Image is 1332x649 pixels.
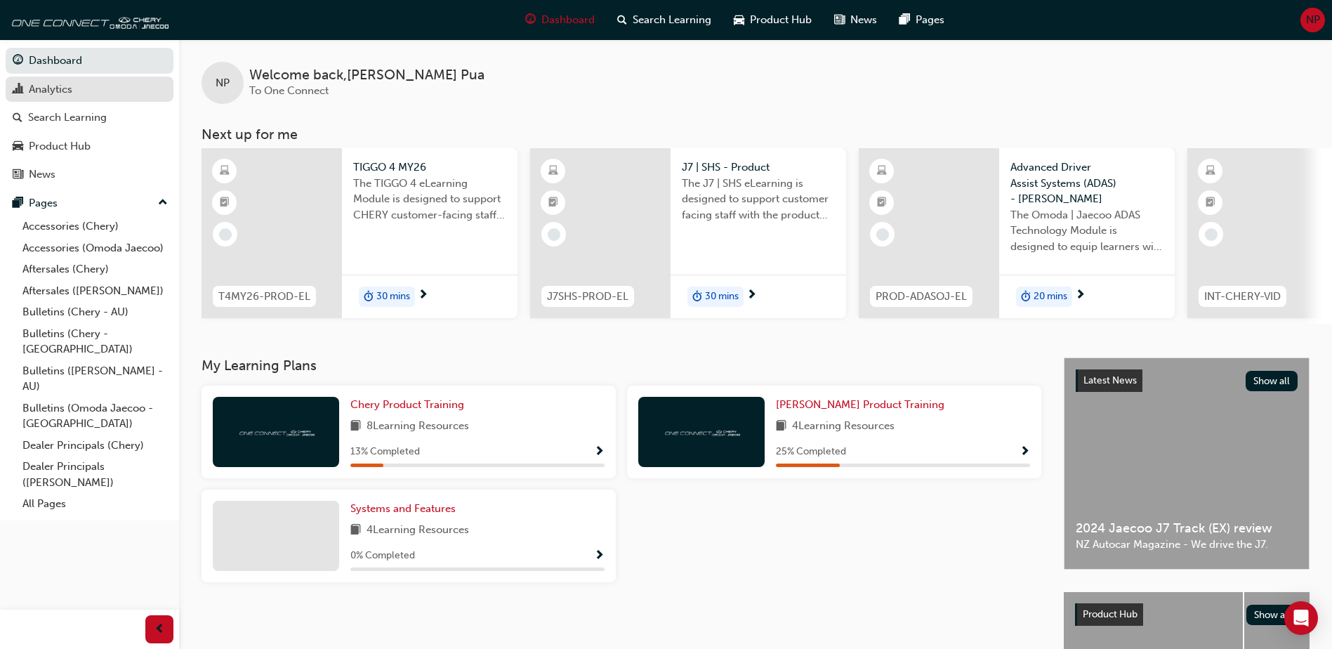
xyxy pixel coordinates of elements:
span: learningRecordVerb_NONE-icon [548,228,560,241]
span: 8 Learning Resources [367,418,469,435]
a: Latest NewsShow all2024 Jaecoo J7 Track (EX) reviewNZ Autocar Magazine - We drive the J7. [1064,358,1310,570]
span: To One Connect [249,84,329,97]
span: T4MY26-PROD-EL [218,289,310,305]
a: Product Hub [6,133,173,159]
a: Systems and Features [350,501,461,517]
span: booktick-icon [877,194,887,212]
span: guage-icon [13,55,23,67]
span: Welcome back , [PERSON_NAME] Pua [249,67,484,84]
span: Advanced Driver Assist Systems (ADAS) - [PERSON_NAME] [1010,159,1163,207]
span: learningRecordVerb_NONE-icon [1205,228,1218,241]
span: next-icon [746,289,757,302]
a: PROD-ADASOJ-ELAdvanced Driver Assist Systems (ADAS) - [PERSON_NAME]The Omoda | Jaecoo ADAS Techno... [859,148,1175,318]
a: Analytics [6,77,173,103]
span: book-icon [776,418,786,435]
span: learningResourceType_ELEARNING-icon [220,162,230,181]
span: booktick-icon [220,194,230,212]
button: Show Progress [594,443,605,461]
button: DashboardAnalyticsSearch LearningProduct HubNews [6,45,173,190]
span: 30 mins [376,289,410,305]
span: duration-icon [692,288,702,306]
a: Accessories (Chery) [17,216,173,237]
span: Systems and Features [350,502,456,515]
a: Accessories (Omoda Jaecoo) [17,237,173,259]
img: oneconnect [237,425,315,438]
div: Product Hub [29,138,91,155]
div: Search Learning [28,110,107,126]
span: 4 Learning Resources [367,522,469,539]
span: Show Progress [594,446,605,459]
span: car-icon [13,140,23,153]
a: [PERSON_NAME] Product Training [776,397,950,413]
span: The J7 | SHS eLearning is designed to support customer facing staff with the product and sales in... [682,176,835,223]
span: next-icon [418,289,428,302]
span: 30 mins [705,289,739,305]
a: Latest NewsShow all [1076,369,1298,392]
h3: My Learning Plans [202,358,1041,374]
button: Show Progress [594,547,605,565]
span: News [850,12,877,28]
span: search-icon [13,112,22,124]
span: duration-icon [1021,288,1031,306]
span: NZ Autocar Magazine - We drive the J7. [1076,537,1298,553]
a: oneconnect [7,6,169,34]
span: Show Progress [594,550,605,563]
span: learningResourceType_ELEARNING-icon [1206,162,1215,181]
span: learningResourceType_ELEARNING-icon [877,162,887,181]
span: [PERSON_NAME] Product Training [776,398,944,411]
span: car-icon [734,11,744,29]
span: booktick-icon [548,194,558,212]
a: Bulletins (Chery - [GEOGRAPHIC_DATA]) [17,323,173,360]
a: Dealer Principals (Chery) [17,435,173,457]
span: learningRecordVerb_NONE-icon [876,228,889,241]
span: chart-icon [13,84,23,96]
a: Dealer Principals ([PERSON_NAME]) [17,456,173,493]
a: Bulletins (Chery - AU) [17,301,173,323]
span: Product Hub [1083,608,1138,620]
span: Pages [916,12,944,28]
span: book-icon [350,522,361,539]
span: TIGGO 4 MY26 [353,159,506,176]
span: Chery Product Training [350,398,464,411]
span: The TIGGO 4 eLearning Module is designed to support CHERY customer-facing staff with the product ... [353,176,506,223]
span: 2024 Jaecoo J7 Track (EX) review [1076,520,1298,537]
span: guage-icon [525,11,536,29]
span: Product Hub [750,12,812,28]
span: up-icon [158,194,168,212]
button: Pages [6,190,173,216]
span: duration-icon [364,288,374,306]
a: search-iconSearch Learning [606,6,723,34]
span: NP [216,75,230,91]
span: search-icon [617,11,627,29]
span: 0 % Completed [350,548,415,564]
a: Bulletins ([PERSON_NAME] - AU) [17,360,173,398]
a: J7SHS-PROD-ELJ7 | SHS - ProductThe J7 | SHS eLearning is designed to support customer facing staf... [530,148,846,318]
span: J7SHS-PROD-EL [547,289,628,305]
a: Chery Product Training [350,397,470,413]
a: guage-iconDashboard [514,6,606,34]
span: NP [1306,12,1320,28]
button: Show Progress [1020,443,1030,461]
span: learningResourceType_ELEARNING-icon [548,162,558,181]
span: pages-icon [13,197,23,210]
span: J7 | SHS - Product [682,159,835,176]
span: Latest News [1083,374,1137,386]
span: learningRecordVerb_NONE-icon [219,228,232,241]
span: 13 % Completed [350,444,420,460]
span: booktick-icon [1206,194,1215,212]
button: Show all [1246,605,1299,625]
span: news-icon [834,11,845,29]
div: Analytics [29,81,72,98]
a: T4MY26-PROD-ELTIGGO 4 MY26The TIGGO 4 eLearning Module is designed to support CHERY customer-faci... [202,148,517,318]
span: 25 % Completed [776,444,846,460]
button: Show all [1246,371,1298,391]
span: pages-icon [899,11,910,29]
a: Dashboard [6,48,173,74]
div: News [29,166,55,183]
a: Aftersales (Chery) [17,258,173,280]
span: PROD-ADASOJ-EL [876,289,967,305]
span: news-icon [13,169,23,181]
a: Search Learning [6,105,173,131]
span: Search Learning [633,12,711,28]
